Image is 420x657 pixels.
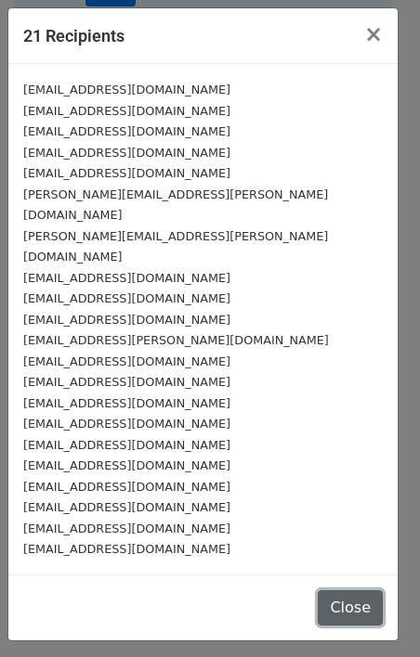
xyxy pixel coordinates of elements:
[23,313,230,327] small: [EMAIL_ADDRESS][DOMAIN_NAME]
[23,354,230,368] small: [EMAIL_ADDRESS][DOMAIN_NAME]
[23,458,230,472] small: [EMAIL_ADDRESS][DOMAIN_NAME]
[23,187,328,223] small: [PERSON_NAME][EMAIL_ADDRESS][PERSON_NAME][DOMAIN_NAME]
[23,522,230,535] small: [EMAIL_ADDRESS][DOMAIN_NAME]
[23,146,230,160] small: [EMAIL_ADDRESS][DOMAIN_NAME]
[23,396,230,410] small: [EMAIL_ADDRESS][DOMAIN_NAME]
[23,104,230,118] small: [EMAIL_ADDRESS][DOMAIN_NAME]
[23,480,230,494] small: [EMAIL_ADDRESS][DOMAIN_NAME]
[23,333,329,347] small: [EMAIL_ADDRESS][PERSON_NAME][DOMAIN_NAME]
[327,568,420,657] iframe: Chat Widget
[327,568,420,657] div: Widget de chat
[349,8,398,60] button: Close
[23,542,230,556] small: [EMAIL_ADDRESS][DOMAIN_NAME]
[23,375,230,389] small: [EMAIL_ADDRESS][DOMAIN_NAME]
[23,291,230,305] small: [EMAIL_ADDRESS][DOMAIN_NAME]
[23,417,230,431] small: [EMAIL_ADDRESS][DOMAIN_NAME]
[23,271,230,285] small: [EMAIL_ADDRESS][DOMAIN_NAME]
[23,229,328,264] small: [PERSON_NAME][EMAIL_ADDRESS][PERSON_NAME][DOMAIN_NAME]
[23,83,230,97] small: [EMAIL_ADDRESS][DOMAIN_NAME]
[23,23,125,48] h5: 21 Recipients
[23,166,230,180] small: [EMAIL_ADDRESS][DOMAIN_NAME]
[318,590,383,625] button: Close
[23,500,230,514] small: [EMAIL_ADDRESS][DOMAIN_NAME]
[23,124,230,138] small: [EMAIL_ADDRESS][DOMAIN_NAME]
[364,21,383,47] span: ×
[23,438,230,452] small: [EMAIL_ADDRESS][DOMAIN_NAME]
